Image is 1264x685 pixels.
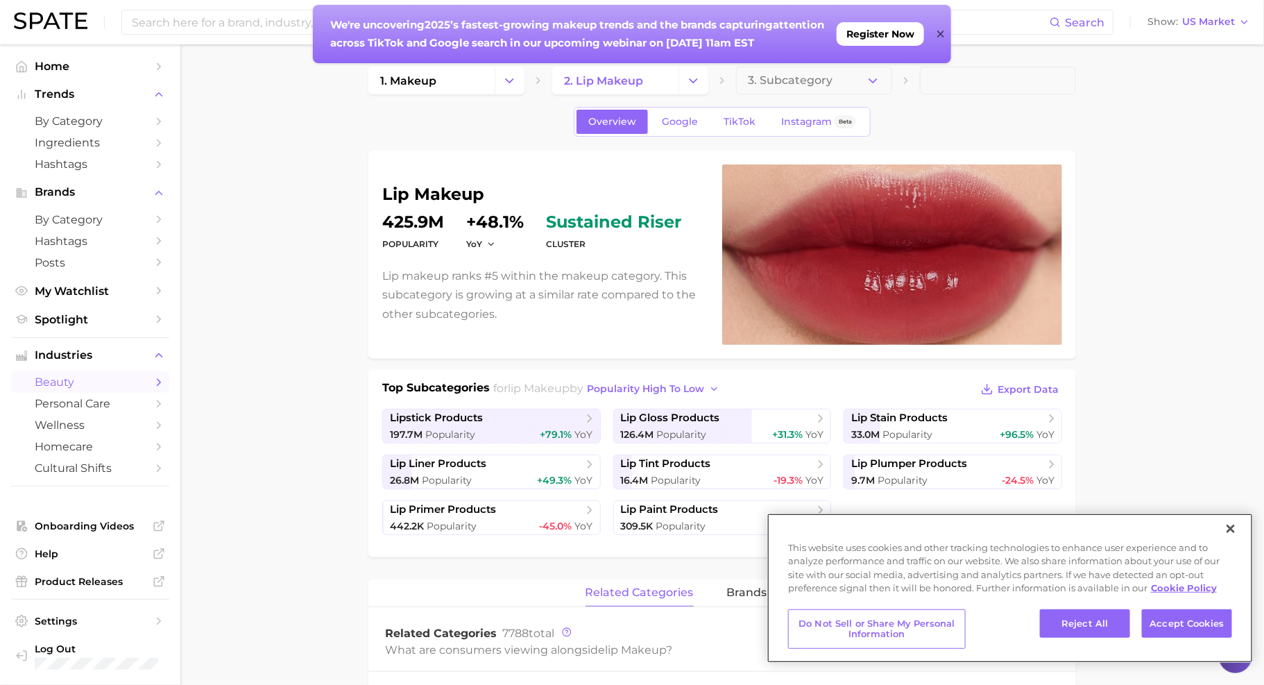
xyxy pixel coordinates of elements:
a: Home [11,56,169,77]
span: brands [727,586,767,599]
a: lip plumper products9.7m Popularity-24.5% YoY [844,455,1062,489]
a: More information about your privacy, opens in a new tab [1151,582,1217,593]
span: 7788 [502,627,529,640]
button: Close [1215,514,1246,544]
span: popularity high to low [588,383,705,395]
h1: Top Subcategories [382,380,490,400]
span: +31.3% [772,428,803,441]
span: +96.5% [1000,428,1034,441]
span: YoY [1036,428,1054,441]
span: YoY [575,428,593,441]
span: Popularity [882,428,932,441]
span: My Watchlist [35,285,146,298]
a: lip paint products309.5k Popularity+22.7% YoY [613,500,832,535]
span: Spotlight [35,313,146,326]
span: YoY [575,520,593,532]
a: Help [11,543,169,564]
span: 309.5k [621,520,654,532]
span: personal care [35,397,146,410]
span: Show [1147,18,1178,26]
a: homecare [11,436,169,457]
span: sustained riser [546,214,681,230]
span: lip gloss products [621,412,720,425]
a: Ingredients [11,132,169,153]
a: Hashtags [11,230,169,252]
a: lip stain products33.0m Popularity+96.5% YoY [844,409,1062,443]
a: lip liner products26.8m Popularity+49.3% YoY [382,455,601,489]
div: This website uses cookies and other tracking technologies to enhance user experience and to analy... [767,541,1253,602]
span: YoY [575,474,593,487]
span: lip makeup [605,643,666,657]
span: 3. Subcategory [748,74,832,87]
a: My Watchlist [11,280,169,302]
a: by Category [11,209,169,230]
a: 1. makeup [368,67,495,94]
div: What are consumers viewing alongside ? [385,641,968,659]
h1: lip makeup [382,186,706,203]
a: lipstick products197.7m Popularity+79.1% YoY [382,409,601,443]
span: Brands [35,186,146,198]
span: Ingredients [35,136,146,149]
img: SPATE [14,12,87,29]
a: InstagramBeta [769,110,868,134]
span: by Category [35,213,146,226]
span: Google [662,116,698,128]
span: Settings [35,615,146,627]
p: Lip makeup ranks #5 within the makeup category. This subcategory is growing at a similar rate com... [382,267,706,323]
a: TikTok [712,110,767,134]
span: -45.0% [540,520,572,532]
span: 2. lip makeup [564,74,643,87]
dt: cluster [546,236,681,253]
span: -19.3% [774,474,803,487]
span: 442.2k [390,520,424,532]
span: Trends [35,88,146,101]
span: Popularity [656,520,706,532]
dd: 425.9m [382,214,444,230]
a: lip tint products16.4m Popularity-19.3% YoY [613,455,832,489]
span: YoY [805,474,823,487]
span: 16.4m [621,474,649,487]
div: Privacy [767,514,1253,663]
span: YoY [466,238,482,250]
button: Do Not Sell or Share My Personal Information, Opens the preference center dialog [788,609,966,649]
span: Popularity [878,474,928,487]
button: Industries [11,345,169,366]
button: Accept Cookies [1142,609,1232,639]
span: 197.7m [390,428,422,441]
span: Related Categories [385,627,497,640]
span: lipstick products [390,412,483,425]
span: 126.4m [621,428,654,441]
span: Industries [35,349,146,362]
a: lip gloss products126.4m Popularity+31.3% YoY [613,409,832,443]
a: Spotlight [11,309,169,330]
span: -24.5% [1002,474,1034,487]
a: personal care [11,393,169,414]
span: Onboarding Videos [35,520,146,532]
span: Popularity [422,474,472,487]
button: Change Category [678,67,708,94]
span: Beta [839,116,852,128]
span: total [502,627,554,640]
span: Product Releases [35,575,146,588]
a: Log out. Currently logged in with e-mail karolina.bakalarova@hourglasscosmetics.com. [11,639,169,675]
span: Help [35,548,146,560]
span: Home [35,60,146,73]
button: Reject All [1040,609,1130,639]
span: Instagram [781,116,832,128]
span: for by [494,382,724,395]
span: +79.1% [540,428,572,441]
span: YoY [1036,474,1054,487]
span: TikTok [724,116,755,128]
a: Overview [577,110,648,134]
span: Popularity [425,428,475,441]
span: related categories [586,586,694,599]
a: Posts [11,252,169,273]
a: Onboarding Videos [11,516,169,536]
span: beauty [35,375,146,389]
span: lip tint products [621,457,711,471]
span: 9.7m [851,474,875,487]
span: Search [1065,16,1104,29]
a: wellness [11,414,169,436]
span: cultural shifts [35,462,146,475]
span: lip liner products [390,457,486,471]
